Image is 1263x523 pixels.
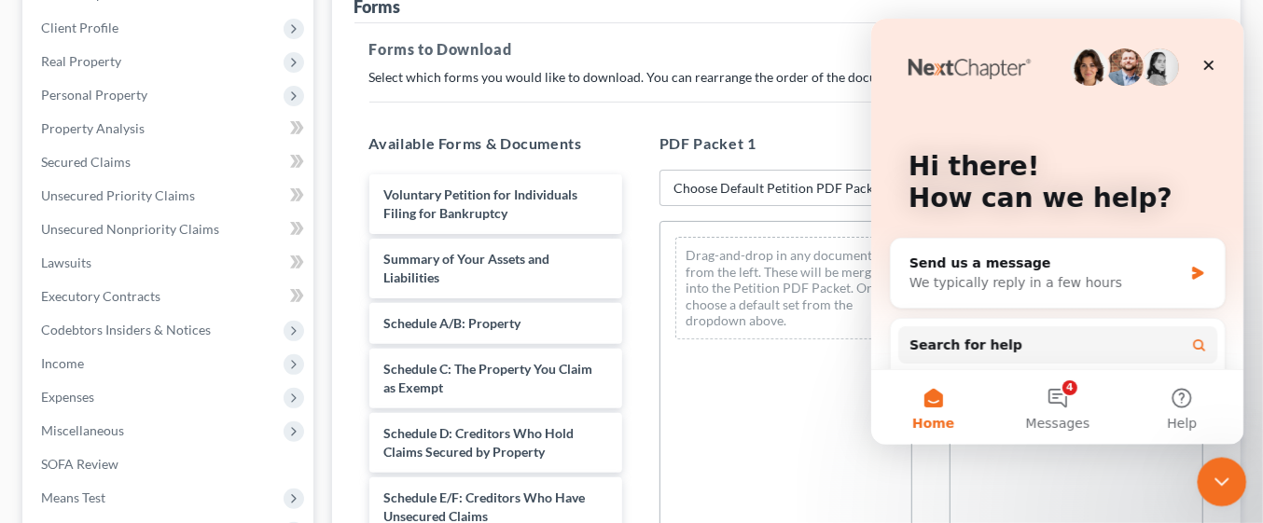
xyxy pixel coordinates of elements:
a: Executory Contracts [26,280,313,313]
span: Summary of Your Assets and Liabilities [384,251,550,285]
a: Unsecured Nonpriority Claims [26,213,313,246]
span: Voluntary Petition for Individuals Filing for Bankruptcy [384,186,578,221]
span: Property Analysis [41,120,145,136]
span: SOFA Review [41,456,118,472]
a: Property Analysis [26,112,313,145]
a: Secured Claims [26,145,313,179]
h5: Available Forms & Documents [369,132,622,155]
a: SOFA Review [26,447,313,481]
span: Miscellaneous [41,422,124,438]
span: Expenses [41,389,94,405]
span: Unsecured Priority Claims [41,187,195,203]
span: Means Test [41,489,105,505]
span: Real Property [41,53,121,69]
h5: PDF Packet 1 [659,132,912,155]
span: Client Profile [41,20,118,35]
iframe: Intercom live chat [871,19,1244,445]
span: Personal Property [41,87,147,103]
span: Lawsuits [41,255,91,270]
span: Executory Contracts [41,288,160,304]
span: Codebtors Insiders & Notices [41,322,211,337]
span: Secured Claims [41,154,131,170]
span: Schedule D: Creditors Who Hold Claims Secured by Property [384,425,575,460]
a: Unsecured Priority Claims [26,179,313,213]
div: Drag-and-drop in any documents from the left. These will be merged into the Petition PDF Packet. ... [675,237,896,339]
h5: Forms to Download [369,38,1204,61]
span: Schedule C: The Property You Claim as Exempt [384,361,593,395]
iframe: Intercom live chat [1198,458,1247,507]
span: Unsecured Nonpriority Claims [41,221,219,237]
span: Income [41,355,84,371]
a: Lawsuits [26,246,313,280]
span: Schedule A/B: Property [384,315,521,331]
p: Select which forms you would like to download. You can rearrange the order of the documents by dr... [369,68,1204,87]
